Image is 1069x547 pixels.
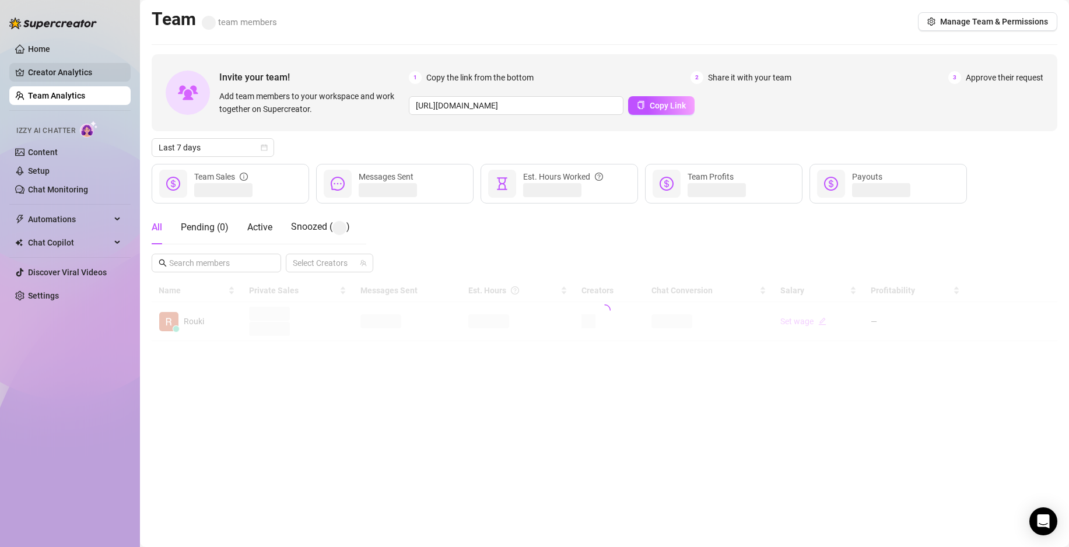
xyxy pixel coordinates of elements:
div: Pending ( 0 ) [181,220,229,234]
span: info-circle [240,170,248,183]
div: Open Intercom Messenger [1029,507,1057,535]
span: Copy Link [650,101,686,110]
span: dollar-circle [824,177,838,191]
div: All [152,220,162,234]
span: setting [927,17,935,26]
span: Messages Sent [359,172,413,181]
a: Setup [28,166,50,176]
input: Search members [169,257,265,269]
span: Last 7 days [159,139,267,156]
img: AI Chatter [80,121,98,138]
a: Content [28,148,58,157]
a: Creator Analytics [28,63,121,82]
span: search [159,259,167,267]
span: Automations [28,210,111,229]
div: Est. Hours Worked [523,170,603,183]
span: Snoozed ( ) [291,221,350,232]
span: copy [637,101,645,109]
span: 3 [948,71,961,84]
a: Home [28,44,50,54]
span: Payouts [852,172,882,181]
span: dollar-circle [166,177,180,191]
span: team [360,260,367,267]
span: loading [598,304,610,316]
span: Chat Copilot [28,233,111,252]
span: message [331,177,345,191]
span: hourglass [495,177,509,191]
img: logo-BBDzfeDw.svg [9,17,97,29]
button: Manage Team & Permissions [918,12,1057,31]
span: team members [202,17,277,27]
span: Approve their request [966,71,1043,84]
div: Team Sales [194,170,248,183]
span: Share it with your team [708,71,791,84]
a: Chat Monitoring [28,185,88,194]
span: thunderbolt [15,215,24,224]
span: calendar [261,144,268,151]
span: dollar-circle [660,177,674,191]
a: Discover Viral Videos [28,268,107,277]
span: Add team members to your workspace and work together on Supercreator. [219,90,404,115]
span: 1 [409,71,422,84]
span: Izzy AI Chatter [16,125,75,136]
a: Team Analytics [28,91,85,100]
span: 2 [691,71,703,84]
span: Team Profits [688,172,734,181]
span: Manage Team & Permissions [940,17,1048,26]
span: Invite your team! [219,70,409,85]
a: Settings [28,291,59,300]
h2: Team [152,8,277,30]
span: Copy the link from the bottom [426,71,534,84]
button: Copy Link [628,96,695,115]
img: Chat Copilot [15,239,23,247]
span: Active [247,222,272,233]
span: question-circle [595,170,603,183]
